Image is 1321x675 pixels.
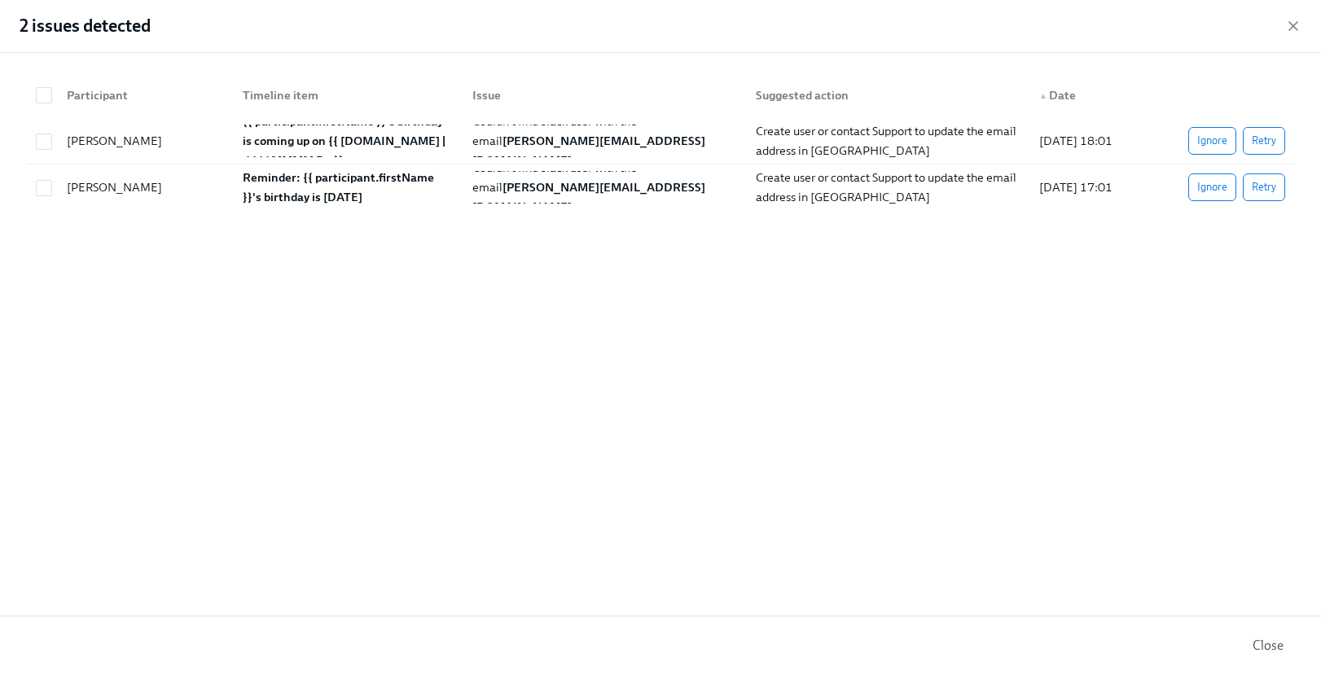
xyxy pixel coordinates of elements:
div: Timeline item [230,79,459,112]
div: Timeline item [236,85,459,105]
div: [PERSON_NAME] [60,131,230,151]
span: Couldn't find Slack user with the email [472,114,705,168]
div: ▲Date [1026,79,1161,112]
span: ▲ [1039,92,1047,100]
div: [PERSON_NAME] [60,178,230,197]
h2: 2 issues detected [20,14,151,38]
button: Retry [1243,173,1285,201]
span: Couldn't find Slack user with the email [472,160,705,214]
button: Retry [1243,127,1285,155]
span: Close [1253,638,1284,654]
span: Ignore [1197,179,1227,195]
div: Issue [466,85,743,105]
span: Retry [1252,179,1276,195]
div: Issue [459,79,743,112]
span: Retry [1252,133,1276,149]
div: [DATE] 17:01 [1033,178,1161,197]
div: Participant [60,85,230,105]
div: [DATE] 18:01 [1033,131,1161,151]
div: [PERSON_NAME]Reminder: {{ participant.firstName }}'s birthday is [DATE]Couldn't find Slack user w... [26,164,1295,210]
span: Ignore [1197,133,1227,149]
strong: {{ participant.firstName }}'s birthday is coming up on {{ [DOMAIN_NAME] | dddd MMMM Do }} [243,114,448,168]
div: Suggested action [749,85,1026,105]
button: Ignore [1188,127,1236,155]
strong: [PERSON_NAME][EMAIL_ADDRESS][DOMAIN_NAME] [472,134,705,168]
strong: [PERSON_NAME][EMAIL_ADDRESS][DOMAIN_NAME] [472,180,705,214]
div: Participant [54,79,230,112]
div: Date [1033,85,1161,105]
button: Ignore [1188,173,1236,201]
div: Suggested action [743,79,1026,112]
button: Close [1241,629,1295,662]
div: [PERSON_NAME]{{ participant.firstName }}'s birthday is coming up on {{ [DOMAIN_NAME] | dddd MMMM ... [26,118,1295,164]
